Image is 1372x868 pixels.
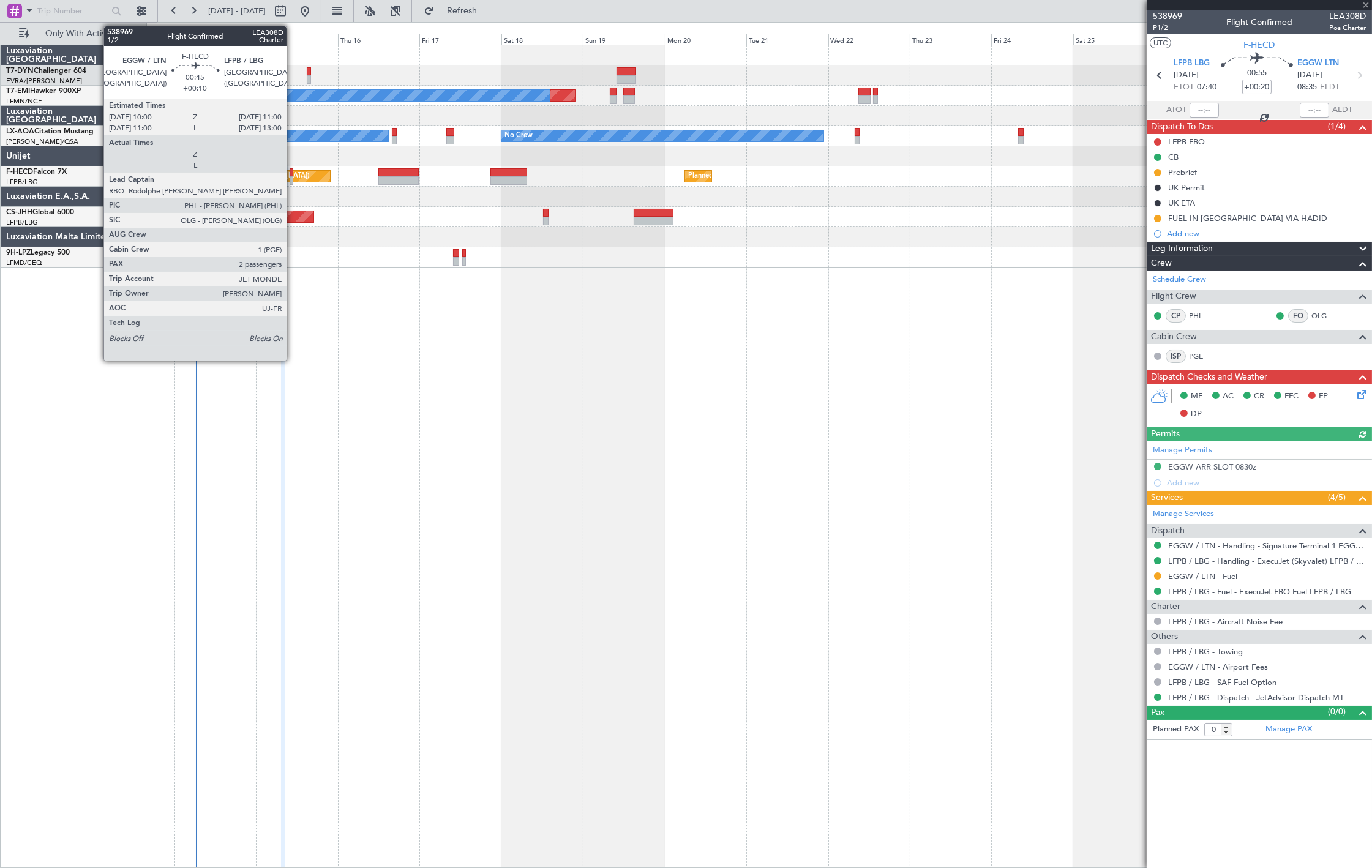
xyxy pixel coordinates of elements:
div: No Crew Hamburg (Fuhlsbuttel Intl) [127,127,238,145]
span: Dispatch To-Dos [1151,120,1213,134]
a: [PERSON_NAME]/QSA [6,137,78,146]
span: CS-JHH [6,209,32,216]
button: Refresh [418,1,492,21]
a: LFPB / LBG - Aircraft Noise Fee [1168,616,1283,627]
a: LX-AOACitation Mustang [6,128,94,135]
span: ATOT [1166,104,1186,116]
span: 9H-LPZ [6,249,31,256]
span: 08:35 [1297,81,1317,94]
span: T7-EMI [6,88,30,95]
div: Sat 18 [501,34,583,45]
div: Thu 16 [338,34,419,45]
div: Add new [1167,228,1366,239]
a: CS-JHHGlobal 6000 [6,209,74,216]
button: Only With Activity [13,24,133,43]
div: Fri 24 [991,34,1073,45]
span: AC [1223,391,1234,403]
div: UK Permit [1168,182,1205,193]
span: ELDT [1320,81,1340,94]
a: LFPB / LBG - Dispatch - JetAdvisor Dispatch MT [1168,692,1344,703]
a: Manage Services [1153,508,1214,520]
div: Tue 21 [746,34,828,45]
span: (4/5) [1328,491,1346,504]
a: EGGW / LTN - Airport Fees [1168,662,1268,672]
a: PHL [1189,310,1216,321]
span: [DATE] [1297,69,1322,81]
span: LFPB LBG [1174,58,1210,70]
a: EGGW / LTN - Fuel [1168,571,1237,582]
div: Tue 14 [174,34,256,45]
div: Mon 20 [665,34,746,45]
div: FUEL IN [GEOGRAPHIC_DATA] VIA HADID [1168,213,1327,223]
div: Flight Confirmed [1226,17,1292,29]
button: UTC [1150,37,1171,48]
a: LFPB / LBG - Handling - ExecuJet (Skyvalet) LFPB / LBG [1168,556,1366,566]
div: FO [1288,309,1308,323]
div: Planned Maint [GEOGRAPHIC_DATA] ([GEOGRAPHIC_DATA]) [688,167,881,185]
a: 9H-LPZLegacy 500 [6,249,70,256]
div: Sun 19 [583,34,664,45]
div: LFPB FBO [1168,137,1205,147]
a: Manage PAX [1265,724,1312,736]
a: PGE [1189,351,1216,362]
div: Thu 23 [910,34,991,45]
a: F-HECDFalcon 7X [6,168,67,176]
span: FFC [1284,391,1299,403]
span: ALDT [1332,104,1352,116]
span: Cabin Crew [1151,330,1197,344]
div: Prebrief [1168,167,1197,178]
span: Services [1151,491,1183,505]
a: LFPB/LBG [6,178,38,187]
span: (1/4) [1328,120,1346,133]
a: LFPB / LBG - SAF Fuel Option [1168,677,1276,687]
div: Sat 25 [1073,34,1155,45]
span: Others [1151,630,1178,644]
span: [DATE] [1174,69,1199,81]
span: FP [1319,391,1328,403]
div: [DATE] [149,24,170,35]
a: EVRA/[PERSON_NAME] [6,77,82,86]
span: Charter [1151,600,1180,614]
label: Planned PAX [1153,724,1199,736]
span: Pax [1151,706,1164,720]
span: Flight Crew [1151,290,1196,304]
a: T7-EMIHawker 900XP [6,88,81,95]
span: P1/2 [1153,23,1182,33]
a: LFPB / LBG - Towing [1168,646,1243,657]
div: Wed 22 [828,34,910,45]
input: Trip Number [37,2,108,20]
span: [DATE] - [DATE] [208,6,266,17]
span: EGGW LTN [1297,58,1339,70]
span: (0/0) [1328,705,1346,718]
div: CP [1166,309,1186,323]
a: T7-DYNChallenger 604 [6,67,86,75]
span: LX-AOA [6,128,34,135]
span: 538969 [1153,10,1182,23]
a: Schedule Crew [1153,274,1206,286]
span: MF [1191,391,1202,403]
span: Only With Activity [32,29,129,38]
span: Refresh [437,7,488,15]
span: F-HECD [1244,39,1275,51]
a: LFPB/LBG [6,218,38,227]
div: Planned Maint [GEOGRAPHIC_DATA] ([GEOGRAPHIC_DATA]) [116,167,309,185]
div: No Crew [504,127,533,145]
span: 00:55 [1247,67,1267,80]
span: Dispatch Checks and Weather [1151,370,1267,384]
span: LEA308D [1329,10,1366,23]
span: Crew [1151,256,1172,271]
span: Dispatch [1151,524,1185,538]
span: T7-DYN [6,67,34,75]
span: Pos Charter [1329,23,1366,33]
span: 07:40 [1197,81,1216,94]
div: No Crew [137,86,165,105]
a: LFPB / LBG - Fuel - ExecuJet FBO Fuel LFPB / LBG [1168,586,1351,597]
div: Fri 17 [419,34,501,45]
a: LFMD/CEQ [6,258,42,268]
span: F-HECD [6,168,33,176]
span: Leg Information [1151,242,1213,256]
div: ISP [1166,350,1186,363]
div: Wed 15 [256,34,337,45]
a: OLG [1311,310,1339,321]
span: DP [1191,408,1202,421]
